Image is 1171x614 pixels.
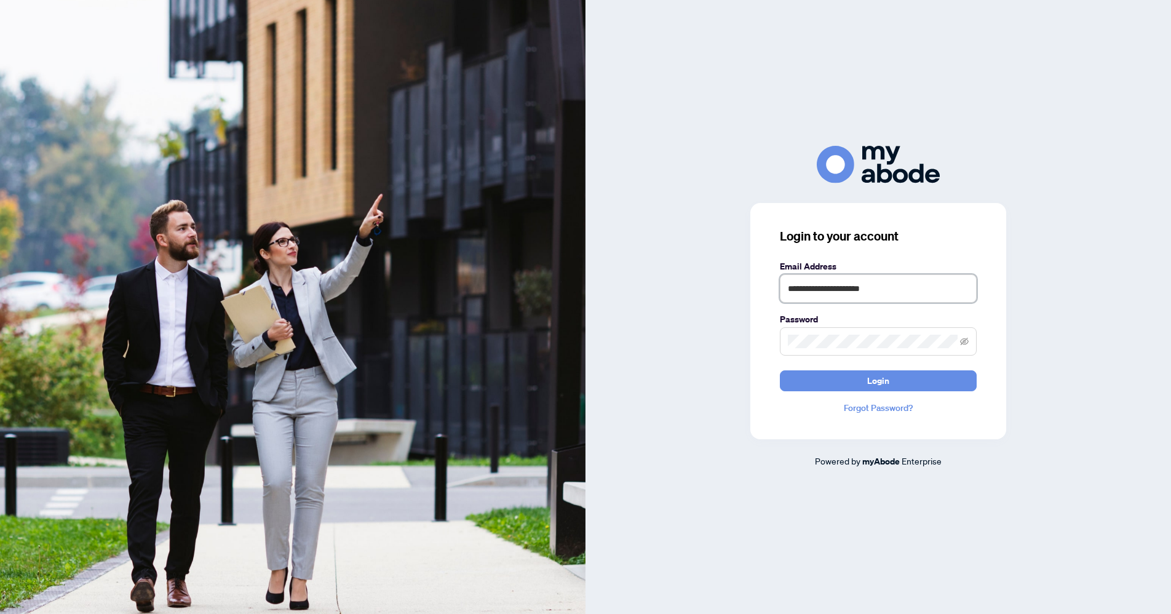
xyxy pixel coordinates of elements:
[960,337,969,346] span: eye-invisible
[780,228,977,245] h3: Login to your account
[815,455,860,466] span: Powered by
[867,371,889,391] span: Login
[780,370,977,391] button: Login
[780,260,977,273] label: Email Address
[862,455,900,468] a: myAbode
[817,146,940,183] img: ma-logo
[780,401,977,415] a: Forgot Password?
[902,455,942,466] span: Enterprise
[780,313,977,326] label: Password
